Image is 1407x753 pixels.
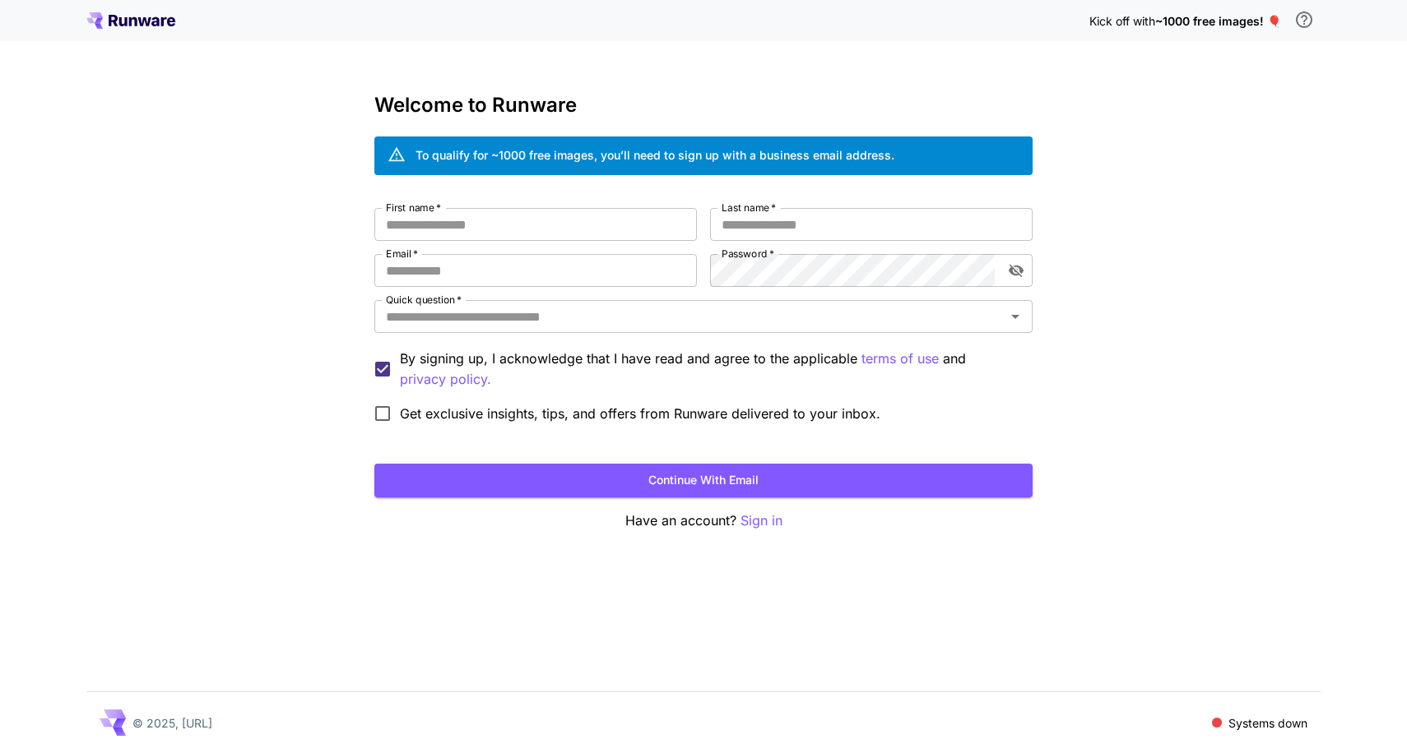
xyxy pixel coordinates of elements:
label: Last name [722,201,776,215]
button: Continue with email [374,464,1033,497]
label: Email [386,247,418,261]
p: terms of use [861,349,939,369]
span: Get exclusive insights, tips, and offers from Runware delivered to your inbox. [400,404,880,423]
label: First name [386,201,441,215]
div: To qualify for ~1000 free images, you’ll need to sign up with a business email address. [416,146,894,164]
p: privacy policy. [400,369,491,390]
button: By signing up, I acknowledge that I have read and agree to the applicable terms of use and [400,369,491,390]
button: Sign in [741,510,782,531]
button: In order to qualify for free credit, you need to sign up with a business email address and click ... [1288,3,1321,36]
span: ~1000 free images! 🎈 [1155,14,1281,28]
label: Quick question [386,293,462,307]
button: toggle password visibility [1001,256,1031,285]
span: Kick off with [1089,14,1155,28]
p: Systems down [1228,714,1307,732]
p: By signing up, I acknowledge that I have read and agree to the applicable and [400,349,1019,390]
h3: Welcome to Runware [374,94,1033,117]
p: © 2025, [URL] [132,714,212,732]
button: By signing up, I acknowledge that I have read and agree to the applicable and privacy policy. [861,349,939,369]
p: Have an account? [374,510,1033,531]
label: Password [722,247,774,261]
button: Open [1004,305,1027,328]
